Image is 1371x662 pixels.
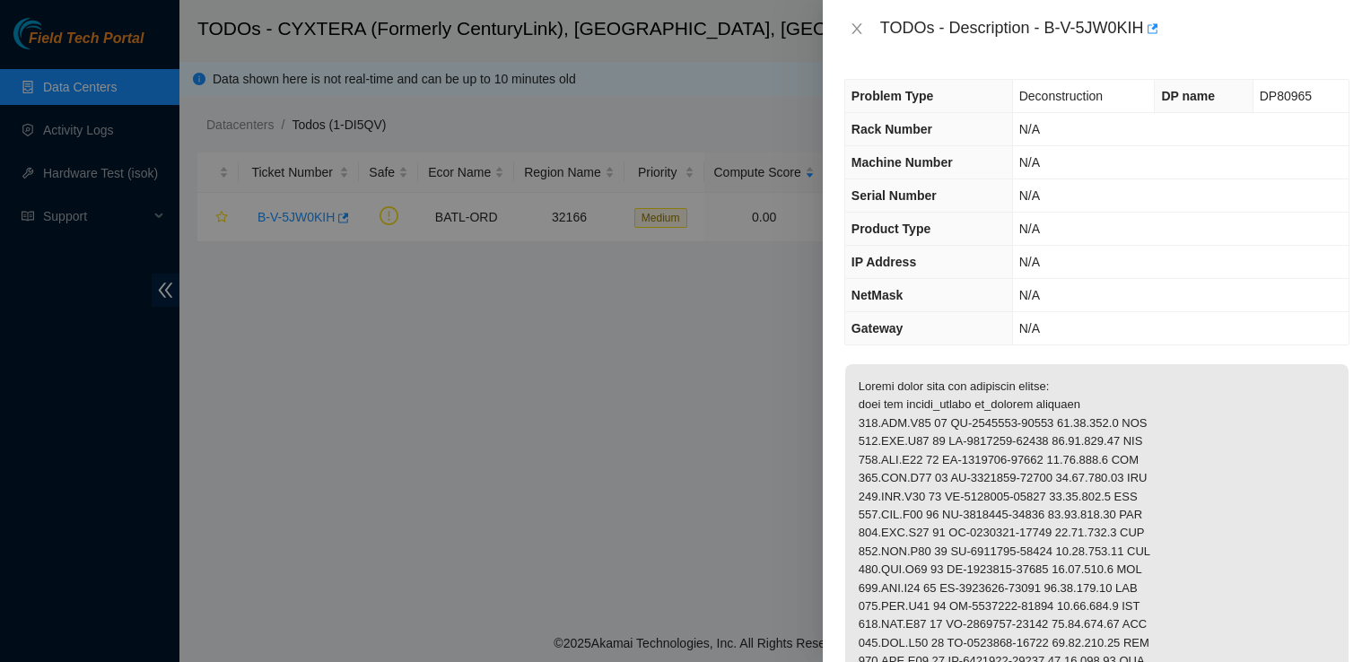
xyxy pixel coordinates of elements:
span: N/A [1019,222,1040,236]
span: N/A [1019,288,1040,302]
span: N/A [1019,321,1040,335]
span: DP name [1161,89,1215,103]
span: Product Type [851,222,930,236]
div: TODOs - Description - B-V-5JW0KIH [880,14,1349,43]
span: Problem Type [851,89,934,103]
span: N/A [1019,255,1040,269]
span: DP80965 [1260,89,1312,103]
button: Close [844,21,869,38]
span: Deconstruction [1019,89,1103,103]
span: N/A [1019,122,1040,136]
span: N/A [1019,188,1040,203]
span: Serial Number [851,188,937,203]
span: IP Address [851,255,916,269]
span: close [850,22,864,36]
span: Gateway [851,321,904,335]
span: NetMask [851,288,904,302]
span: N/A [1019,155,1040,170]
span: Rack Number [851,122,932,136]
span: Machine Number [851,155,953,170]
